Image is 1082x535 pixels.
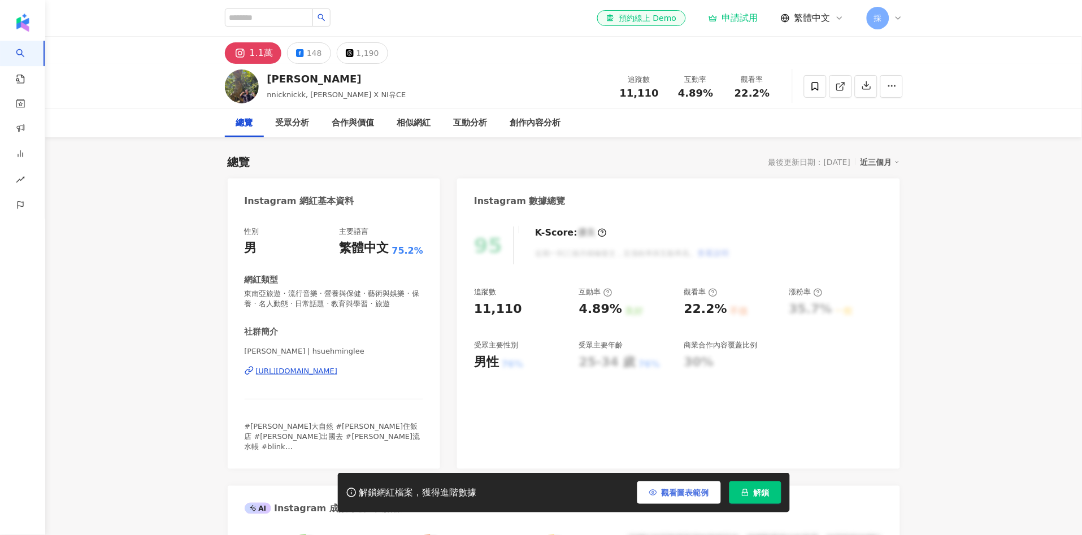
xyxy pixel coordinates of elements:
[236,116,253,130] div: 總覽
[754,488,770,497] span: 解鎖
[245,274,279,286] div: 網紅類型
[510,116,561,130] div: 創作內容分析
[768,158,850,167] div: 最後更新日期：[DATE]
[579,287,612,297] div: 互動率
[618,74,661,85] div: 追蹤數
[675,74,718,85] div: 互動率
[245,366,424,376] a: [URL][DOMAIN_NAME]
[245,195,354,207] div: Instagram 網紅基本資料
[340,240,389,257] div: 繁體中文
[256,366,338,376] div: [URL][DOMAIN_NAME]
[397,116,431,130] div: 相似網紅
[579,340,623,350] div: 受眾主要年齡
[318,14,325,21] span: search
[245,346,424,356] span: [PERSON_NAME] | hsuehminglee
[245,326,279,338] div: 社群簡介
[474,340,518,350] div: 受眾主要性別
[245,289,424,309] span: 東南亞旅遊 · 流行音樂 · 營養與保健 · 藝術與娛樂 · 保養 · 名人動態 · 日常話題 · 教育與學習 · 旅遊
[245,227,259,237] div: 性別
[16,168,25,194] span: rise
[474,287,496,297] div: 追蹤數
[678,88,713,99] span: 4.89%
[357,45,379,61] div: 1,190
[340,227,369,237] div: 主要語言
[474,354,499,371] div: 男性
[245,422,420,462] span: #[PERSON_NAME]大自然 #[PERSON_NAME]住飯店 #[PERSON_NAME]出國去 #[PERSON_NAME]流水帳 #blink 🏖⛵️🏝🎢🗽🗿🚀🕶🦒🩷🖤✨
[579,301,622,318] div: 4.89%
[337,42,388,64] button: 1,190
[307,45,322,61] div: 148
[454,116,488,130] div: 互動分析
[16,41,38,85] a: search
[874,12,882,24] span: 採
[250,45,273,61] div: 1.1萬
[597,10,685,26] a: 預約線上 Demo
[789,287,823,297] div: 漲粉率
[225,42,281,64] button: 1.1萬
[267,90,406,99] span: nnicknickk, [PERSON_NAME] X NI유CE
[709,12,758,24] a: 申請試用
[287,42,331,64] button: 148
[228,154,250,170] div: 總覽
[276,116,310,130] div: 受眾分析
[535,227,607,239] div: K-Score :
[729,481,781,504] button: 解鎖
[684,301,727,318] div: 22.2%
[267,72,406,86] div: [PERSON_NAME]
[474,301,522,318] div: 11,110
[359,487,477,499] div: 解鎖網紅檔案，獲得進階數據
[225,69,259,103] img: KOL Avatar
[14,14,32,32] img: logo icon
[620,87,659,99] span: 11,110
[474,195,566,207] div: Instagram 數據總覽
[332,116,375,130] div: 合作與價值
[684,340,758,350] div: 商業合作內容覆蓋比例
[731,74,774,85] div: 觀看率
[741,489,749,497] span: lock
[606,12,676,24] div: 預約線上 Demo
[735,88,770,99] span: 22.2%
[662,488,709,497] span: 觀看圖表範例
[794,12,831,24] span: 繁體中文
[684,287,718,297] div: 觀看率
[861,155,900,169] div: 近三個月
[392,245,424,257] span: 75.2%
[245,240,257,257] div: 男
[637,481,721,504] button: 觀看圖表範例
